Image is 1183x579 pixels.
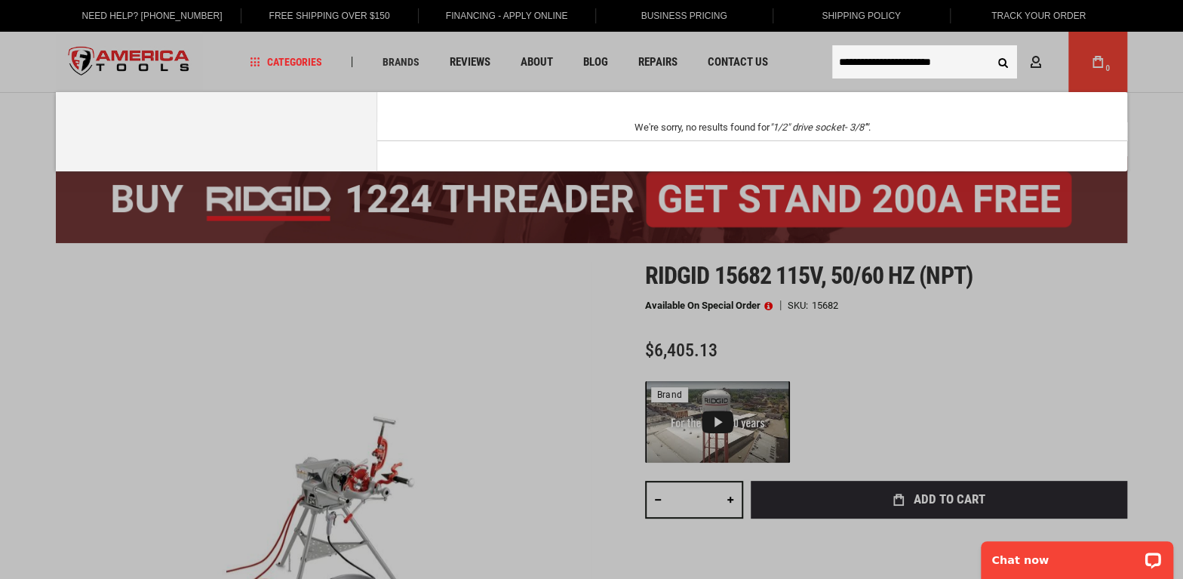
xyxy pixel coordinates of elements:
[415,122,1090,133] div: We're sorry, no results found for .
[376,52,426,72] a: Brands
[988,48,1017,76] button: Search
[243,52,329,72] a: Categories
[770,122,868,133] em: "1/2" drive socket- 3/8''"
[250,57,322,67] span: Categories
[383,57,419,67] span: Brands
[971,531,1183,579] iframe: LiveChat chat widget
